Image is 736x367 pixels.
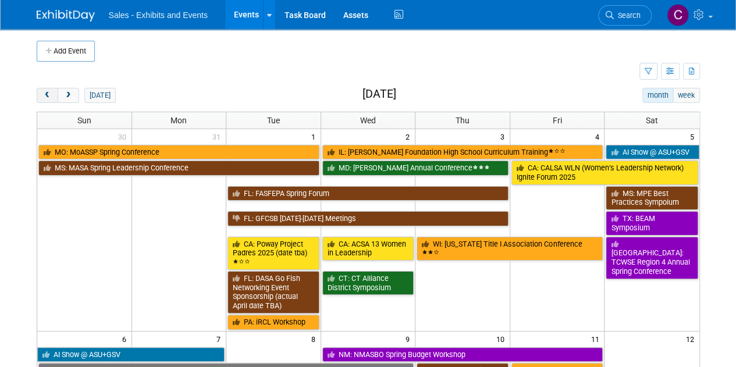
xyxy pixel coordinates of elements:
span: 31 [211,129,226,144]
a: MS: MPE Best Practices Sympoium [606,186,698,210]
span: 3 [499,129,510,144]
span: Sat [646,116,658,125]
span: 30 [117,129,131,144]
span: Wed [360,116,376,125]
span: 4 [593,129,604,144]
span: Mon [170,116,187,125]
a: WI: [US_STATE] Title I Association Conference [417,237,603,261]
a: FL: GFCSB [DATE]-[DATE] Meetings [227,211,509,226]
span: 5 [689,129,699,144]
a: Search [598,5,652,26]
span: Fri [553,116,562,125]
span: Thu [456,116,470,125]
span: Sales - Exhibits and Events [109,10,208,20]
a: CT: CT Alliance District Symposium [322,271,414,295]
a: TX: BEAM Symposium [606,211,698,235]
span: Tue [267,116,280,125]
button: [DATE] [84,88,115,103]
button: week [673,88,699,103]
span: 12 [685,332,699,346]
a: PA: iRCL Workshop [227,315,319,330]
a: FL: DASA Go Fish Networking Event Sponsorship (actual April date TBA) [227,271,319,313]
a: FL: FASFEPA Spring Forum [227,186,509,201]
a: CA: Poway Project Padres 2025 (date tba) [227,237,319,270]
a: MD: [PERSON_NAME] Annual Conference [322,161,509,176]
a: CA: CALSA WLN (Women’s Leadership Network) Ignite Forum 2025 [511,161,698,184]
button: month [642,88,673,103]
span: 2 [404,129,415,144]
a: CA: ACSA 13 Women in Leadership [322,237,414,261]
span: 9 [404,332,415,346]
button: prev [37,88,58,103]
a: AI Show @ ASU+GSV [37,347,225,362]
img: Christine Lurz [667,4,689,26]
span: 11 [589,332,604,346]
a: MO: MoASSP Spring Conference [38,145,319,160]
button: Add Event [37,41,95,62]
a: IL: [PERSON_NAME] Foundation High School Curriculum Training [322,145,603,160]
span: 7 [215,332,226,346]
span: 8 [310,332,321,346]
a: NM: NMASBO Spring Budget Workshop [322,347,603,362]
span: 10 [495,332,510,346]
span: 6 [121,332,131,346]
span: Sun [77,116,91,125]
h2: [DATE] [362,88,396,101]
span: Search [614,11,641,20]
a: AI Show @ ASU+GSV [606,145,699,160]
a: [GEOGRAPHIC_DATA]: TCWSE Region 4 Annual Spring Conference [606,237,698,279]
span: 1 [310,129,321,144]
button: next [58,88,79,103]
a: MS: MASA Spring Leadership Conference [38,161,319,176]
img: ExhibitDay [37,10,95,22]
